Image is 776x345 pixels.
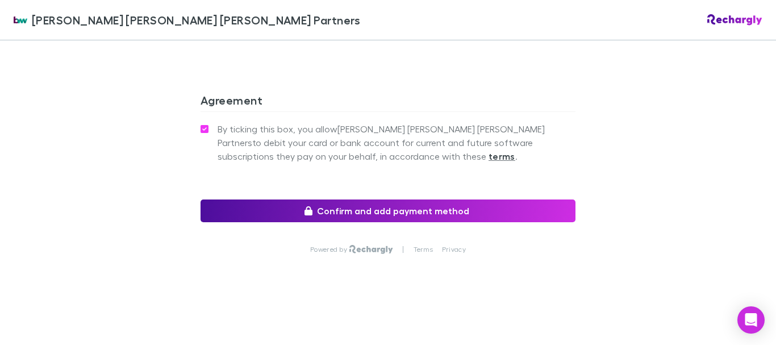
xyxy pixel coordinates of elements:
h3: Agreement [201,93,575,111]
span: By ticking this box, you allow [PERSON_NAME] [PERSON_NAME] [PERSON_NAME] Partners to debit your c... [218,122,575,163]
span: [PERSON_NAME] [PERSON_NAME] [PERSON_NAME] Partners [32,11,360,28]
p: | [402,245,404,254]
img: Rechargly Logo [707,14,762,26]
strong: terms [489,151,515,162]
img: Brewster Walsh Waters Partners's Logo [14,13,27,27]
a: Privacy [442,245,466,254]
p: Powered by [310,245,349,254]
a: Terms [414,245,433,254]
div: Open Intercom Messenger [737,306,765,334]
button: Confirm and add payment method [201,199,575,222]
img: Rechargly Logo [349,245,393,254]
